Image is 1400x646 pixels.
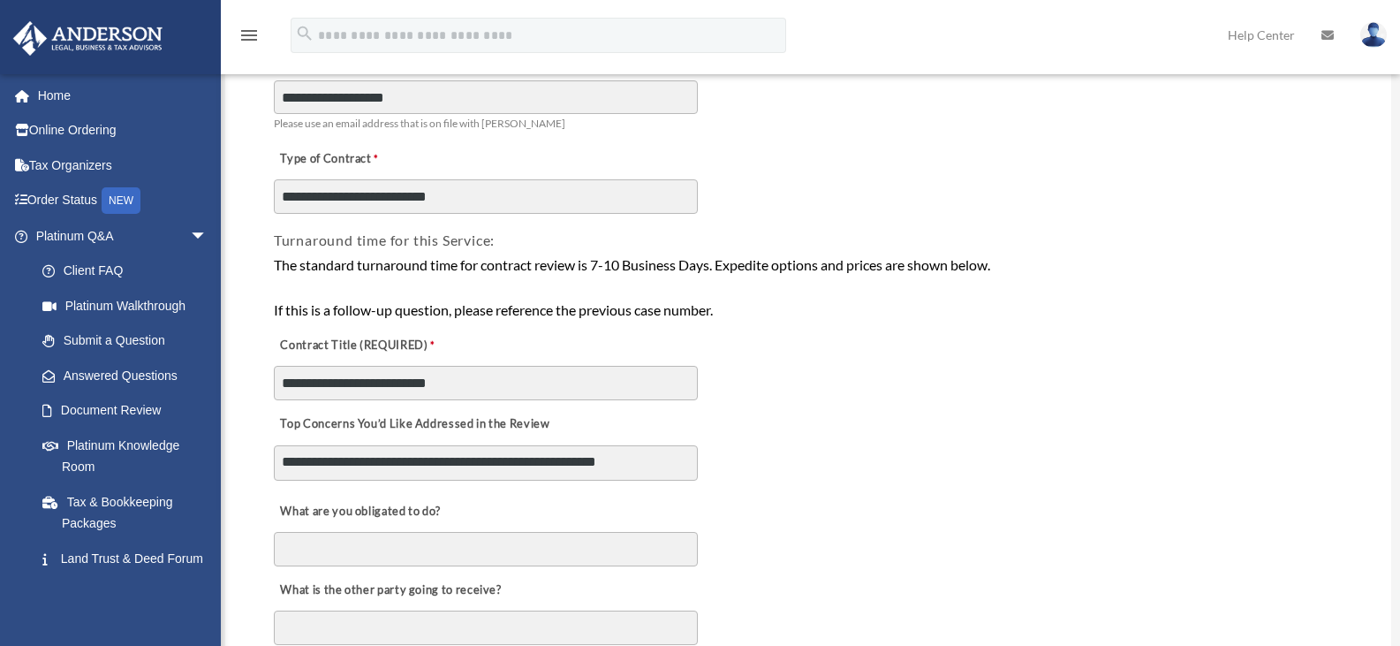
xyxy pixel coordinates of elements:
[274,117,565,130] span: Please use an email address that is on file with [PERSON_NAME]
[12,78,234,113] a: Home
[274,578,506,603] label: What is the other party going to receive?
[25,358,234,393] a: Answered Questions
[274,412,555,437] label: Top Concerns You’d Like Addressed in the Review
[1360,22,1387,48] img: User Pic
[12,113,234,148] a: Online Ordering
[25,484,234,541] a: Tax & Bookkeeping Packages
[12,148,234,183] a: Tax Organizers
[295,24,314,43] i: search
[25,576,234,612] a: Portal Feedback
[12,183,234,219] a: Order StatusNEW
[102,187,140,214] div: NEW
[25,254,234,289] a: Client FAQ
[190,218,225,255] span: arrow_drop_down
[25,393,225,429] a: Document Review
[274,147,450,171] label: Type of Contract
[274,499,450,524] label: What are you obligated to do?
[8,21,168,56] img: Anderson Advisors Platinum Portal
[238,25,260,46] i: menu
[25,541,234,576] a: Land Trust & Deed Forum
[25,323,234,359] a: Submit a Question
[238,31,260,46] a: menu
[25,288,234,323] a: Platinum Walkthrough
[274,232,495,248] span: Turnaround time for this Service:
[274,333,450,358] label: Contract Title (REQUIRED)
[25,428,234,484] a: Platinum Knowledge Room
[274,254,1343,322] div: The standard turnaround time for contract review is 7-10 Business Days. Expedite options and pric...
[12,218,234,254] a: Platinum Q&Aarrow_drop_down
